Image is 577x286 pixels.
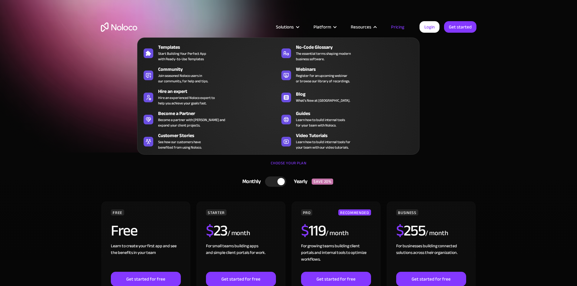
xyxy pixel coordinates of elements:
div: Video Tutorials [296,132,419,139]
a: Get started [444,21,476,33]
h1: Flexible Pricing Designed for Business [101,51,476,88]
a: CommunityJoin seasoned Noloco users inour community, for help and tips. [141,64,278,85]
div: SAVE 20% [312,179,333,185]
div: Hire an experienced Noloco expert to help you achieve your goals fast. [158,95,215,106]
h2: 119 [301,223,326,238]
div: For growing teams building client portals and internal tools to optimize workflows. [301,243,371,272]
div: Learn to create your first app and see the benefits in your team ‍ [111,243,181,272]
div: Blog [296,90,419,98]
span: See how our customers have benefited from using Noloco. [158,139,202,150]
div: FREE [111,209,124,215]
span: Learn how to build internal tools for your team with Noloco. [296,117,345,128]
a: TemplatesStart Building Your Perfect Appwith Ready-to-Use Templates [141,42,278,63]
nav: Resources [137,29,419,155]
a: BlogWhat's New at [GEOGRAPHIC_DATA]. [278,87,416,107]
div: Monthly [235,177,265,186]
a: GuidesLearn how to build internal toolsfor your team with Noloco. [278,109,416,129]
div: RECOMMENDED [338,209,371,215]
span: Register for an upcoming webinar or browse our library of recordings. [296,73,350,84]
a: Become a PartnerBecome a partner with [PERSON_NAME] andexpand your client projects. [141,109,278,129]
span: $ [301,216,309,245]
h2: 255 [396,223,425,238]
div: / month [326,228,348,238]
a: No-Code GlossaryThe essential terms shaping modernbusiness software. [278,42,416,63]
span: Start Building Your Perfect App with Ready-to-Use Templates [158,51,206,62]
div: Yearly [286,177,312,186]
div: Become a partner with [PERSON_NAME] and expand your client projects. [158,117,225,128]
div: Platform [306,23,343,31]
div: Webinars [296,66,419,73]
div: PRO [301,209,312,215]
div: Platform [313,23,331,31]
div: Guides [296,110,419,117]
a: Customer StoriesSee how our customers havebenefited from using Noloco. [141,131,278,151]
a: home [101,22,137,32]
div: For businesses building connected solutions across their organization. ‍ [396,243,466,272]
div: No-Code Glossary [296,44,419,51]
a: Hire an expertHire an experienced Noloco expert tohelp you achieve your goals fast. [141,87,278,107]
h2: Free [111,223,137,238]
div: / month [425,228,448,238]
div: Templates [158,44,281,51]
div: BUSINESS [396,209,418,215]
div: Community [158,66,281,73]
span: $ [206,216,214,245]
a: Pricing [383,23,412,31]
div: Solutions [268,23,306,31]
div: Customer Stories [158,132,281,139]
span: $ [396,216,404,245]
a: Video TutorialsLearn how to build internal tools foryour team with our video tutorials. [278,131,416,151]
div: Solutions [276,23,294,31]
h2: 23 [206,223,227,238]
div: CHOOSE YOUR PLAN [101,159,476,174]
span: What's New at [GEOGRAPHIC_DATA]. [296,98,350,103]
div: / month [227,228,250,238]
div: Resources [343,23,383,31]
a: Login [419,21,439,33]
div: Become a Partner [158,110,281,117]
span: The essential terms shaping modern business software. [296,51,351,62]
span: Join seasoned Noloco users in our community, for help and tips. [158,73,208,84]
div: Hire an expert [158,88,281,95]
div: STARTER [206,209,226,215]
a: WebinarsRegister for an upcoming webinaror browse our library of recordings. [278,64,416,85]
div: Resources [351,23,371,31]
div: For small teams building apps and simple client portals for work. ‍ [206,243,276,272]
h2: Start for free. Upgrade to support your business at any stage. [101,94,476,103]
span: Learn how to build internal tools for your team with our video tutorials. [296,139,350,150]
